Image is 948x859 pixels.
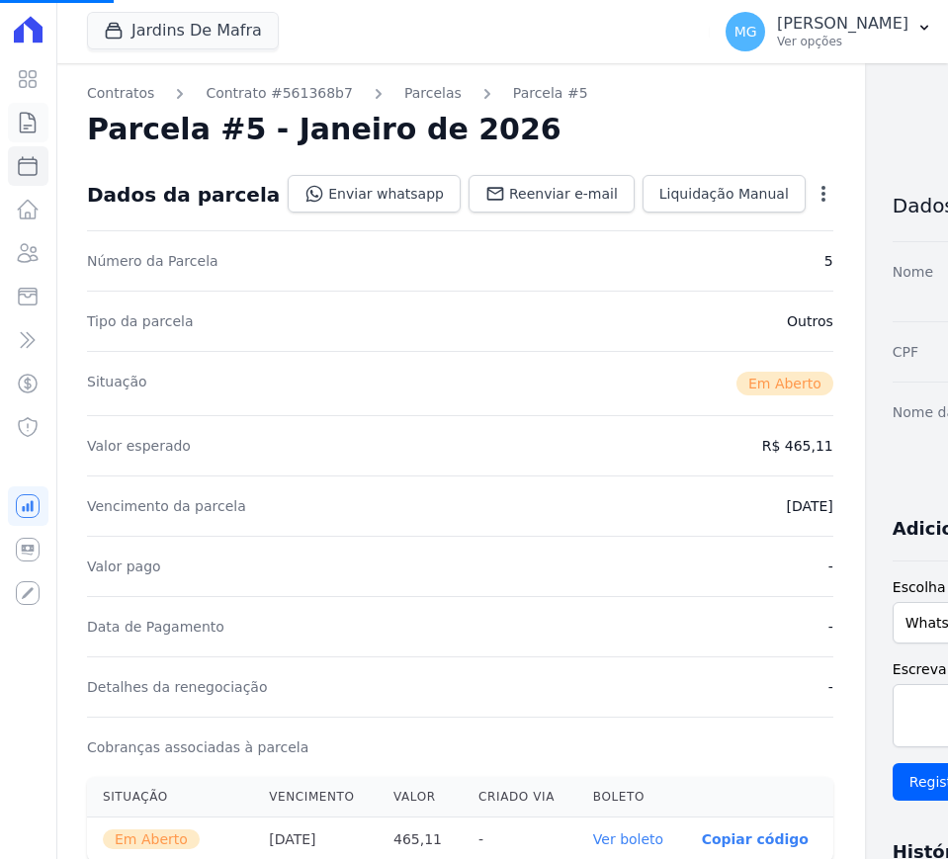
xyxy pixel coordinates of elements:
[378,777,463,817] th: Valor
[710,4,948,59] button: MG [PERSON_NAME] Ver opções
[509,184,618,204] span: Reenviar e-mail
[469,175,635,213] a: Reenviar e-mail
[87,12,279,49] button: Jardins De Mafra
[87,112,561,147] h2: Parcela #5 - Janeiro de 2026
[828,617,833,637] dd: -
[893,262,933,301] dt: Nome
[786,496,832,516] dd: [DATE]
[87,436,191,456] dt: Valor esperado
[87,677,268,697] dt: Detalhes da renegociação
[103,829,200,849] span: Em Aberto
[87,83,833,104] nav: Breadcrumb
[734,25,757,39] span: MG
[593,831,663,847] a: Ver boleto
[404,83,462,104] a: Parcelas
[87,777,253,817] th: Situação
[762,436,833,456] dd: R$ 465,11
[87,251,218,271] dt: Número da Parcela
[577,777,686,817] th: Boleto
[736,372,833,395] span: Em Aberto
[702,831,809,847] button: Copiar código
[87,557,161,576] dt: Valor pago
[87,183,280,207] div: Dados da parcela
[787,311,833,331] dd: Outros
[824,251,833,271] dd: 5
[288,175,461,213] a: Enviar whatsapp
[777,34,908,49] p: Ver opções
[513,83,588,104] a: Parcela #5
[777,14,908,34] p: [PERSON_NAME]
[87,617,224,637] dt: Data de Pagamento
[828,677,833,697] dd: -
[87,311,194,331] dt: Tipo da parcela
[87,737,308,757] dt: Cobranças associadas à parcela
[87,83,154,104] a: Contratos
[893,342,918,362] dt: CPF
[643,175,806,213] a: Liquidação Manual
[87,496,246,516] dt: Vencimento da parcela
[659,184,789,204] span: Liquidação Manual
[253,777,378,817] th: Vencimento
[463,777,577,817] th: Criado via
[828,557,833,576] dd: -
[87,372,147,395] dt: Situação
[206,83,353,104] a: Contrato #561368b7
